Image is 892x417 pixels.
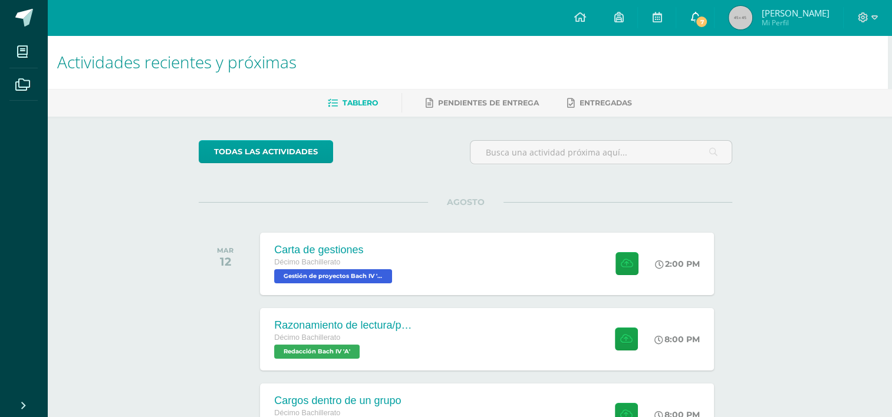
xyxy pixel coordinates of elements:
span: 7 [695,15,708,28]
div: Carta de gestiones [274,244,395,256]
a: Pendientes de entrega [426,94,539,112]
span: Décimo Bachillerato [274,258,340,266]
div: 12 [217,254,233,269]
span: [PERSON_NAME] [761,7,829,19]
div: Cargos dentro de un grupo [274,395,401,407]
span: Entregadas [580,98,632,107]
div: 2:00 PM [655,259,700,269]
input: Busca una actividad próxima aquí... [470,141,732,164]
span: Pendientes de entrega [438,98,539,107]
div: Razonamiento de lectura/pensamiento crítico [274,319,416,332]
a: todas las Actividades [199,140,333,163]
div: MAR [217,246,233,254]
div: 8:00 PM [654,334,700,345]
a: Entregadas [567,94,632,112]
span: Tablero [343,98,378,107]
span: Gestión de proyectos Bach IV 'A' [274,269,392,283]
span: Décimo Bachillerato [274,333,340,342]
span: AGOSTO [428,197,503,207]
span: Actividades recientes y próximas [57,51,297,73]
span: Décimo Bachillerato [274,409,340,417]
span: Redacción Bach IV 'A' [274,345,360,359]
span: Mi Perfil [761,18,829,28]
img: 45x45 [729,6,752,29]
a: Tablero [328,94,378,112]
